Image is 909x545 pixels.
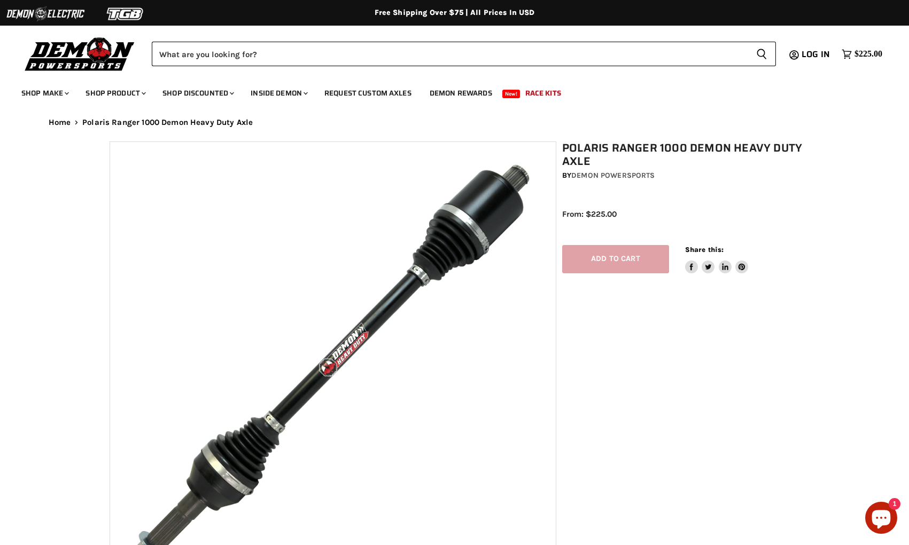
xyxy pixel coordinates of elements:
div: by [562,170,806,181]
a: Home [49,118,71,127]
a: Shop Discounted [154,82,240,104]
a: Shop Product [77,82,152,104]
span: $225.00 [854,49,882,59]
form: Product [152,42,776,66]
a: Race Kits [517,82,569,104]
a: Demon Rewards [422,82,500,104]
span: From: $225.00 [562,209,617,219]
div: Free Shipping Over $75 | All Prices In USD [27,8,882,18]
img: TGB Logo 2 [86,4,166,24]
span: Polaris Ranger 1000 Demon Heavy Duty Axle [82,118,253,127]
nav: Breadcrumbs [27,118,882,127]
a: Inside Demon [243,82,314,104]
a: Request Custom Axles [316,82,419,104]
button: Search [748,42,776,66]
span: Share this: [685,246,724,254]
inbox-online-store-chat: Shopify online store chat [862,502,900,536]
img: Demon Electric Logo 2 [5,4,86,24]
aside: Share this: [685,245,749,273]
a: Shop Make [13,82,75,104]
input: Search [152,42,748,66]
a: Log in [797,50,836,59]
img: Demon Powersports [21,35,138,73]
span: New! [502,90,520,98]
span: Log in [802,48,830,61]
a: $225.00 [836,46,888,62]
h1: Polaris Ranger 1000 Demon Heavy Duty Axle [562,141,806,168]
ul: Main menu [13,78,880,104]
a: Demon Powersports [571,171,655,180]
